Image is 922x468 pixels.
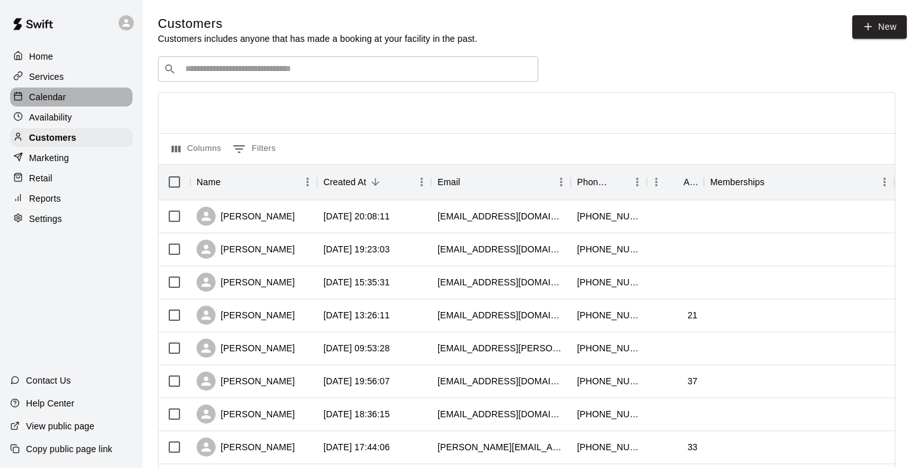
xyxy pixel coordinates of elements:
[323,210,390,223] div: 2025-09-17 20:08:11
[552,172,571,192] button: Menu
[197,207,295,226] div: [PERSON_NAME]
[412,172,431,192] button: Menu
[190,164,317,200] div: Name
[29,131,76,144] p: Customers
[577,164,610,200] div: Phone Number
[323,309,390,322] div: 2025-09-17 13:26:11
[10,108,133,127] a: Availability
[765,173,782,191] button: Sort
[577,375,640,387] div: +14804333765
[577,408,640,420] div: +14803343424
[610,173,628,191] button: Sort
[323,243,390,256] div: 2025-09-17 19:23:03
[197,273,295,292] div: [PERSON_NAME]
[323,408,390,420] div: 2025-09-16 18:36:15
[323,276,390,289] div: 2025-09-17 15:35:31
[10,189,133,208] a: Reports
[684,164,698,200] div: Age
[197,164,221,200] div: Name
[647,164,704,200] div: Age
[687,441,698,453] div: 33
[323,164,367,200] div: Created At
[197,339,295,358] div: [PERSON_NAME]
[29,152,69,164] p: Marketing
[438,375,564,387] div: dmmatturro@yahoo.com
[230,139,279,159] button: Show filters
[197,306,295,325] div: [PERSON_NAME]
[577,210,640,223] div: +14803431799
[29,212,62,225] p: Settings
[197,240,295,259] div: [PERSON_NAME]
[26,420,94,432] p: View public page
[438,276,564,289] div: eastwestpools@gmail.com
[438,408,564,420] div: alx.pepe96@yahoo.com
[323,342,390,354] div: 2025-09-17 09:53:28
[704,164,894,200] div: Memberships
[710,164,765,200] div: Memberships
[571,164,647,200] div: Phone Number
[10,148,133,167] a: Marketing
[438,164,460,200] div: Email
[317,164,431,200] div: Created At
[628,172,647,192] button: Menu
[323,441,390,453] div: 2025-09-16 17:44:06
[29,192,61,205] p: Reports
[666,173,684,191] button: Sort
[647,172,666,192] button: Menu
[197,438,295,457] div: [PERSON_NAME]
[26,397,74,410] p: Help Center
[197,372,295,391] div: [PERSON_NAME]
[367,173,384,191] button: Sort
[26,443,112,455] p: Copy public page link
[323,375,390,387] div: 2025-09-16 19:56:07
[197,405,295,424] div: [PERSON_NAME]
[29,111,72,124] p: Availability
[158,56,538,82] div: Search customers by name or email
[577,243,640,256] div: +12087241850
[431,164,571,200] div: Email
[577,441,640,453] div: +14804502528
[158,15,477,32] h5: Customers
[158,32,477,45] p: Customers includes anyone that has made a booking at your facility in the past.
[852,15,907,39] a: New
[169,139,224,159] button: Select columns
[577,309,640,322] div: +19094874668
[29,70,64,83] p: Services
[438,342,564,354] div: kass.croswhite@outlook.com
[26,374,71,387] p: Contact Us
[438,441,564,453] div: kyle.lessard@srpnet.com
[577,342,640,354] div: +14808894947
[298,172,317,192] button: Menu
[875,172,894,192] button: Menu
[10,47,133,66] a: Home
[10,209,133,228] a: Settings
[10,88,133,107] a: Calendar
[10,128,133,147] a: Customers
[438,210,564,223] div: kyleparcell@gmail.com
[460,173,478,191] button: Sort
[438,309,564,322] div: damiancuriel04@gmail.com
[10,67,133,86] a: Services
[29,50,53,63] p: Home
[29,172,53,185] p: Retail
[577,276,640,289] div: +14805167282
[438,243,564,256] div: jamesfjacobson@gmail.com
[687,309,698,322] div: 21
[687,375,698,387] div: 37
[221,173,238,191] button: Sort
[29,91,66,103] p: Calendar
[10,169,133,188] a: Retail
